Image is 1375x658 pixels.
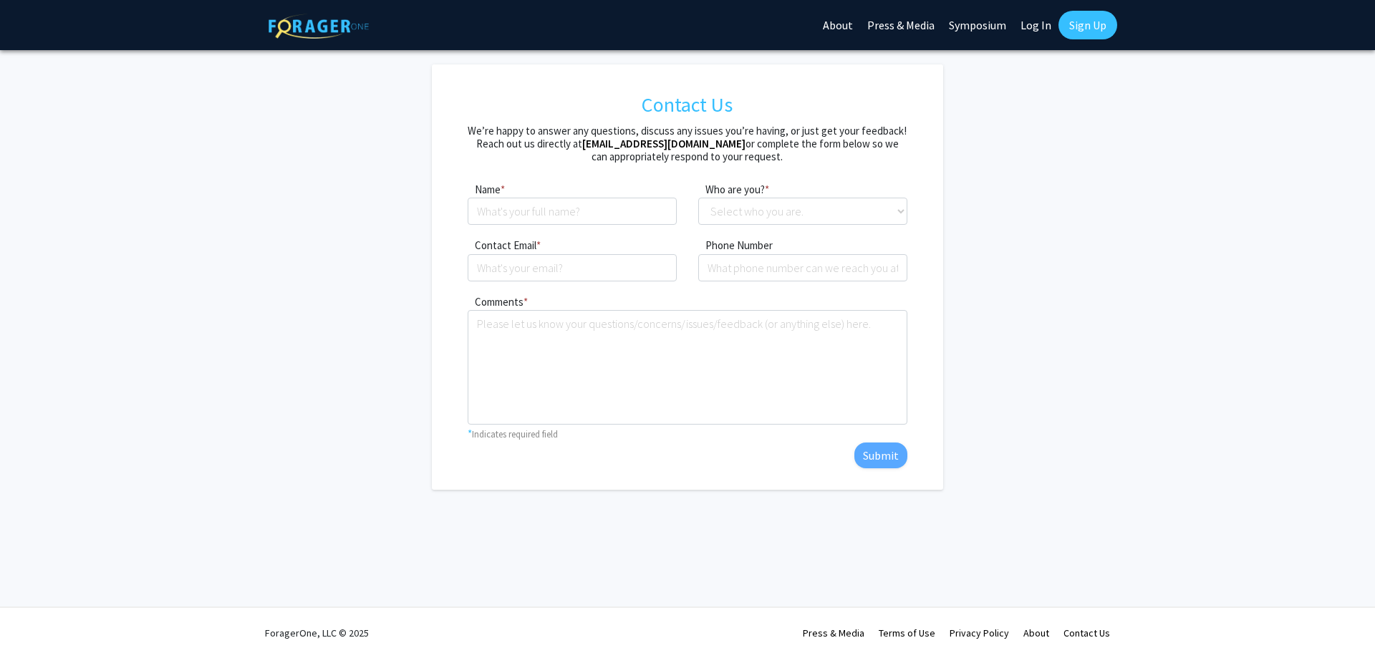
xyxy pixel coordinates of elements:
[269,14,369,39] img: ForagerOne Logo
[879,626,935,639] a: Terms of Use
[698,238,773,254] label: Phone Number
[468,182,501,198] label: Name
[265,608,369,658] div: ForagerOne, LLC © 2025
[1063,626,1110,639] a: Contact Us
[698,182,765,198] label: Who are you?
[468,86,907,125] h1: Contact Us
[698,254,907,281] input: What phone number can we reach you at?
[950,626,1009,639] a: Privacy Policy
[582,137,746,150] a: [EMAIL_ADDRESS][DOMAIN_NAME]
[1023,626,1049,639] a: About
[472,428,558,440] small: Indicates required field
[468,254,677,281] input: What's your email?
[468,238,536,254] label: Contact Email
[854,442,907,468] button: Submit
[468,294,524,311] label: Comments
[468,198,677,225] input: What's your full name?
[468,125,907,163] h5: We’re happy to answer any questions, discuss any issues you’re having, or just get your feedback!...
[803,626,864,639] a: Press & Media
[1058,11,1117,39] a: Sign Up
